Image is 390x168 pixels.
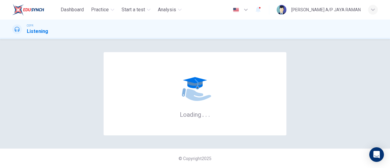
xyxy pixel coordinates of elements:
[122,6,145,13] span: Start a test
[89,4,117,15] button: Practice
[369,147,384,162] div: Open Intercom Messenger
[12,4,44,16] img: EduSynch logo
[155,4,184,15] button: Analysis
[158,6,176,13] span: Analysis
[232,8,240,12] img: en
[58,4,86,15] button: Dashboard
[277,5,286,15] img: Profile picture
[91,6,109,13] span: Practice
[202,109,204,119] h6: .
[179,156,211,161] span: © Copyright 2025
[119,4,153,15] button: Start a test
[180,110,210,118] h6: Loading
[27,28,48,35] h1: Listening
[61,6,84,13] span: Dashboard
[208,109,210,119] h6: .
[291,6,361,13] div: [PERSON_NAME] A/P JAYA RAMAN
[205,109,207,119] h6: .
[27,23,33,28] span: CEFR
[12,4,58,16] a: EduSynch logo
